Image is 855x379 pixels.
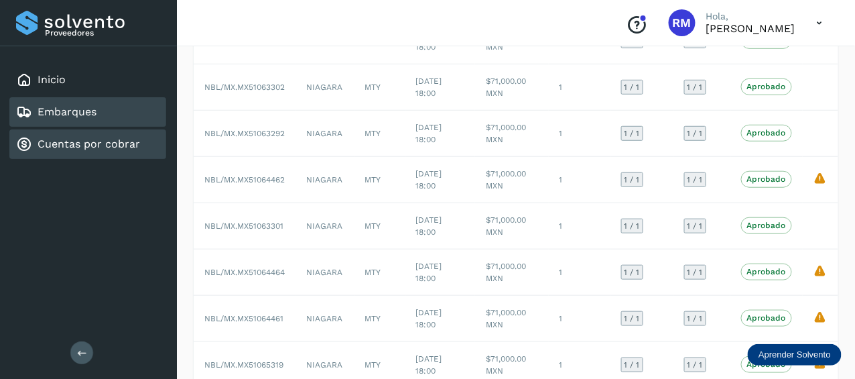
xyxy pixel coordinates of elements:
a: Embarques [38,105,96,118]
p: Aprobado [747,128,786,138]
span: 1 / 1 [687,129,703,138]
span: 1 / 1 [624,361,640,369]
p: Aprobado [747,221,786,230]
td: MTY [354,111,405,157]
span: NBL/MX.MX51064464 [204,268,285,277]
span: [DATE] 18:00 [416,215,442,237]
td: 1 [549,296,610,342]
div: Inicio [9,65,166,95]
span: 1 / 1 [624,222,640,230]
td: NIAGARA [295,157,354,203]
td: NIAGARA [295,64,354,111]
td: MTY [354,64,405,111]
td: $71,000.00 MXN [475,296,549,342]
a: Inicio [38,73,66,86]
td: $71,000.00 MXN [475,250,549,296]
td: NIAGARA [295,250,354,296]
span: [DATE] 18:00 [416,308,442,329]
td: 1 [549,250,610,296]
td: $71,000.00 MXN [475,157,549,203]
p: Aprobado [747,267,786,276]
td: $71,000.00 MXN [475,64,549,111]
span: 1 / 1 [624,129,640,138]
p: Aprobado [747,360,786,369]
span: NBL/MX.MX51065319 [204,360,283,370]
td: 1 [549,111,610,157]
span: 1 / 1 [687,315,703,323]
span: 1 / 1 [624,268,640,276]
td: NIAGARA [295,111,354,157]
span: NBL/MX.MX51063292 [204,129,285,138]
span: [DATE] 18:00 [416,262,442,283]
span: [DATE] 18:00 [416,169,442,191]
span: 1 / 1 [687,222,703,230]
p: Aprobado [747,174,786,184]
div: Aprender Solvento [748,344,842,366]
td: 1 [549,157,610,203]
td: NIAGARA [295,203,354,250]
span: [DATE] 18:00 [416,76,442,98]
td: $71,000.00 MXN [475,203,549,250]
p: Aprobado [747,313,786,323]
div: Cuentas por cobrar [9,129,166,159]
span: 1 / 1 [687,176,703,184]
span: NBL/MX.MX51063301 [204,221,283,231]
span: 1 / 1 [624,315,640,323]
span: 1 / 1 [687,83,703,91]
span: 1 / 1 [624,83,640,91]
span: [DATE] 18:00 [416,354,442,376]
td: $71,000.00 MXN [475,111,549,157]
p: Proveedores [45,28,161,38]
p: RICARDO MONTEMAYOR [706,22,795,35]
span: 1 / 1 [687,361,703,369]
div: Embarques [9,97,166,127]
a: Cuentas por cobrar [38,138,140,150]
p: Aprobado [747,82,786,91]
p: Aprender Solvento [759,349,831,360]
p: Hola, [706,11,795,22]
span: NBL/MX.MX51063302 [204,83,285,92]
td: 1 [549,64,610,111]
td: MTY [354,157,405,203]
span: NBL/MX.MX51064461 [204,314,283,323]
span: [DATE] 18:00 [416,30,442,52]
td: 1 [549,203,610,250]
span: NBL/MX.MX51064462 [204,175,285,184]
span: [DATE] 18:00 [416,123,442,144]
span: 1 / 1 [624,176,640,184]
span: 1 / 1 [687,268,703,276]
td: MTY [354,203,405,250]
td: NIAGARA [295,296,354,342]
td: MTY [354,250,405,296]
td: MTY [354,296,405,342]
